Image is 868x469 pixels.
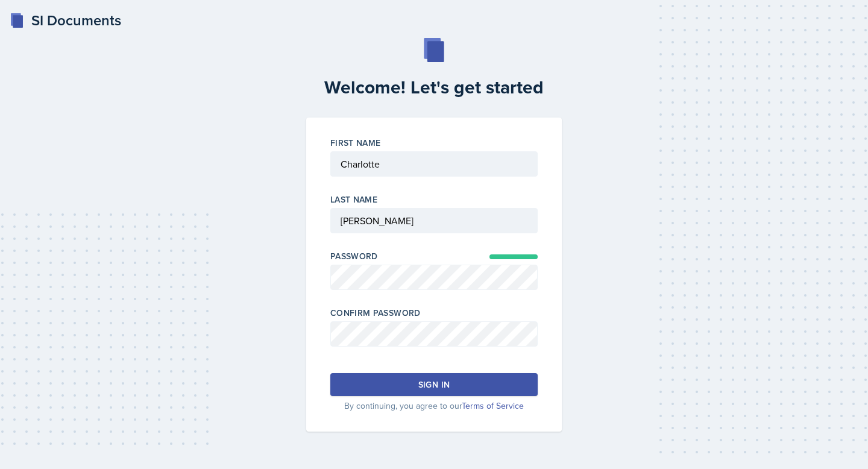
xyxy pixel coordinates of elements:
[330,400,538,412] p: By continuing, you agree to our
[330,250,378,262] label: Password
[462,400,524,412] a: Terms of Service
[330,194,377,206] label: Last Name
[330,208,538,233] input: Last Name
[10,10,121,31] a: SI Documents
[330,373,538,396] button: Sign in
[330,307,421,319] label: Confirm Password
[330,151,538,177] input: First Name
[299,77,569,98] h2: Welcome! Let's get started
[418,379,450,391] div: Sign in
[330,137,381,149] label: First Name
